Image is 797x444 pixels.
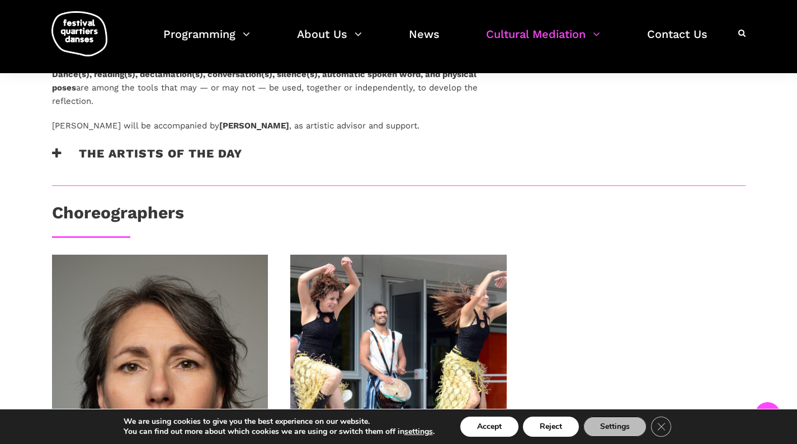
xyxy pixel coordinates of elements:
a: [PERSON_NAME] [308,408,413,422]
button: settings [404,427,433,437]
a: Programming [163,25,250,58]
p: are among the tools that may — or may not — be used, together or independently, to develop the re... [52,68,493,108]
p: We are using cookies to give you the best experience on our website. [124,417,435,427]
p: You can find out more about which cookies we are using or switch them off in . [124,427,435,437]
button: Reject [523,417,579,437]
h3: The artists of the day [52,146,242,174]
a: Cultural Mediation [486,25,600,58]
a: News [409,25,440,58]
h3: Choreographers [52,203,184,231]
strong: [PERSON_NAME] [219,121,289,131]
button: Accept [460,417,518,437]
a: Contact Us [647,25,708,58]
img: logo-fqd-med [51,11,107,56]
button: Close GDPR Cookie Banner [651,417,671,437]
button: Settings [583,417,647,437]
a: About Us [297,25,362,58]
p: [PERSON_NAME] will be accompanied by , as artistic advisor and support. [52,119,493,132]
